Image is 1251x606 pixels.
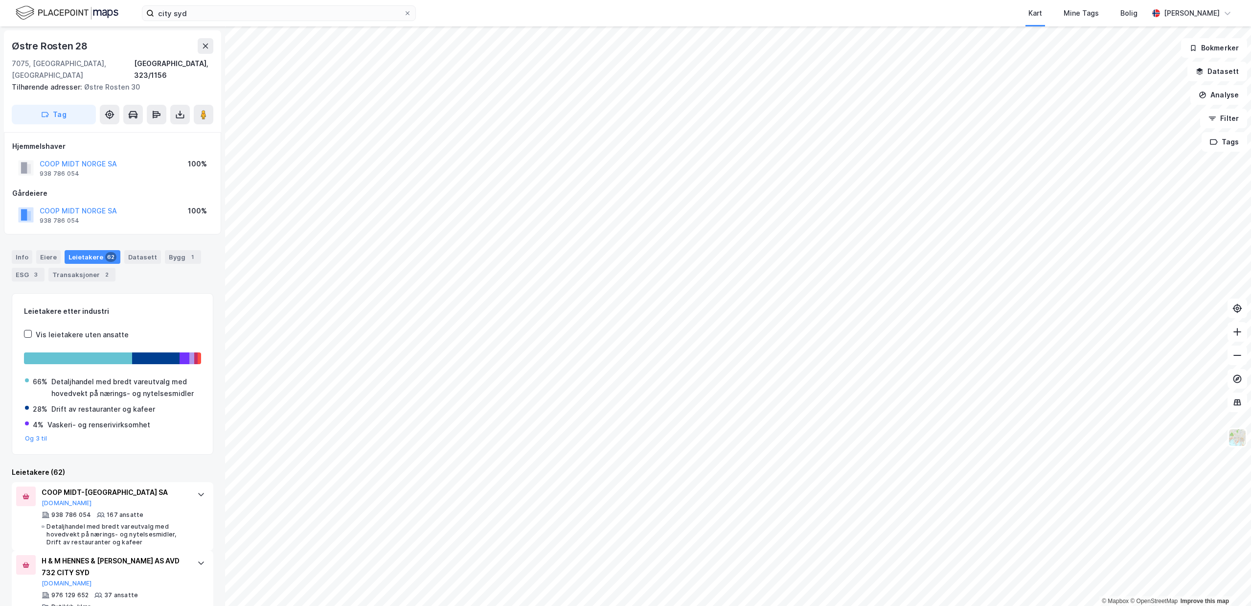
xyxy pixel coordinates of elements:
[187,252,197,262] div: 1
[1202,559,1251,606] div: Kontrollprogram for chat
[1120,7,1137,19] div: Bolig
[1187,62,1247,81] button: Datasett
[1200,109,1247,128] button: Filter
[12,187,213,199] div: Gårdeiere
[65,250,120,264] div: Leietakere
[1228,428,1247,447] img: Z
[42,555,187,579] div: H & M HENNES & [PERSON_NAME] AS AVD 732 CITY SYD
[188,205,207,217] div: 100%
[1202,132,1247,152] button: Tags
[51,511,91,519] div: 938 786 054
[33,403,47,415] div: 28%
[16,4,118,22] img: logo.f888ab2527a4732fd821a326f86c7f29.svg
[33,376,47,388] div: 66%
[165,250,201,264] div: Bygg
[107,511,143,519] div: 167 ansatte
[46,523,187,546] div: Detaljhandel med bredt vareutvalg med hovedvekt på nærings- og nytelsesmidler, Drift av restauran...
[1130,598,1178,605] a: OpenStreetMap
[47,419,150,431] div: Vaskeri- og renserivirksomhet
[12,83,84,91] span: Tilhørende adresser:
[51,403,155,415] div: Drift av restauranter og kafeer
[188,158,207,170] div: 100%
[51,591,89,599] div: 976 129 652
[1064,7,1099,19] div: Mine Tags
[25,435,47,443] button: Og 3 til
[36,250,61,264] div: Eiere
[31,270,41,280] div: 3
[51,376,200,399] div: Detaljhandel med bredt vareutvalg med hovedvekt på nærings- og nytelsesmidler
[154,6,404,21] input: Søk på adresse, matrikkel, gårdeiere, leietakere eller personer
[33,419,44,431] div: 4%
[12,58,134,81] div: 7075, [GEOGRAPHIC_DATA], [GEOGRAPHIC_DATA]
[12,140,213,152] div: Hjemmelshaver
[1102,598,1129,605] a: Mapbox
[42,499,92,507] button: [DOMAIN_NAME]
[1164,7,1220,19] div: [PERSON_NAME]
[1202,559,1251,606] iframe: Chat Widget
[12,81,205,93] div: Østre Rosten 30
[1181,38,1247,58] button: Bokmerker
[134,58,213,81] div: [GEOGRAPHIC_DATA], 323/1156
[12,38,90,54] div: Østre Rosten 28
[12,466,213,478] div: Leietakere (62)
[12,268,45,281] div: ESG
[1181,598,1229,605] a: Improve this map
[102,270,112,280] div: 2
[42,580,92,587] button: [DOMAIN_NAME]
[1190,85,1247,105] button: Analyse
[40,170,79,178] div: 938 786 054
[42,487,187,498] div: COOP MIDT-[GEOGRAPHIC_DATA] SA
[104,591,138,599] div: 37 ansatte
[1028,7,1042,19] div: Kart
[48,268,115,281] div: Transaksjoner
[105,252,116,262] div: 62
[124,250,161,264] div: Datasett
[12,250,32,264] div: Info
[24,305,201,317] div: Leietakere etter industri
[12,105,96,124] button: Tag
[36,329,129,341] div: Vis leietakere uten ansatte
[40,217,79,225] div: 938 786 054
